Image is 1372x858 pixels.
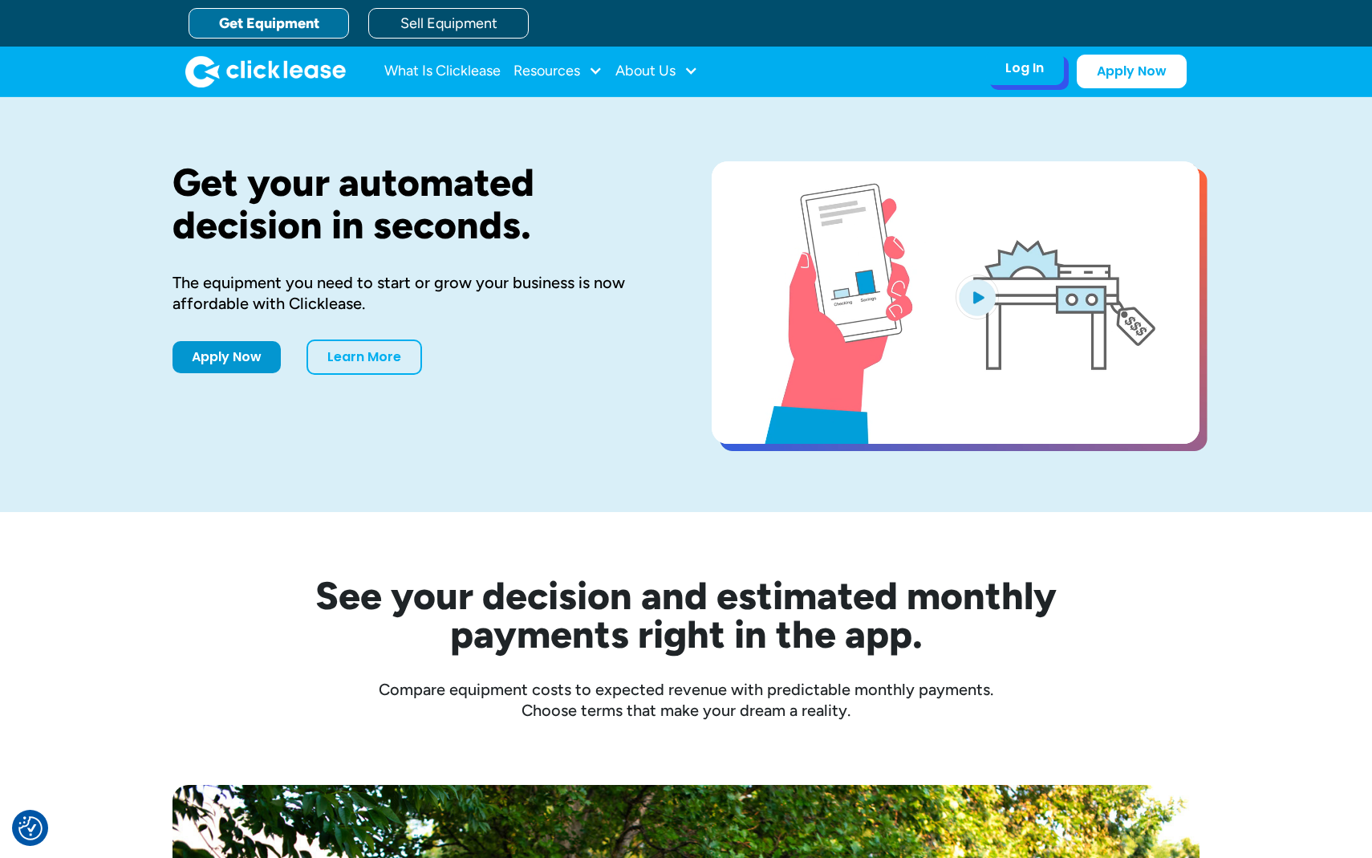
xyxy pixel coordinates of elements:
h1: Get your automated decision in seconds. [173,161,660,246]
a: Sell Equipment [368,8,529,39]
div: Log In [1005,60,1044,76]
div: Resources [513,55,603,87]
h2: See your decision and estimated monthly payments right in the app. [237,576,1135,653]
a: Apply Now [1077,55,1187,88]
a: Get Equipment [189,8,349,39]
img: Revisit consent button [18,816,43,840]
button: Consent Preferences [18,816,43,840]
div: About Us [615,55,698,87]
img: Clicklease logo [185,55,346,87]
a: Apply Now [173,341,281,373]
a: open lightbox [712,161,1199,444]
a: home [185,55,346,87]
div: The equipment you need to start or grow your business is now affordable with Clicklease. [173,272,660,314]
a: What Is Clicklease [384,55,501,87]
div: Compare equipment costs to expected revenue with predictable monthly payments. Choose terms that ... [173,679,1199,721]
a: Learn More [306,340,422,375]
img: Blue play button logo on a light blue circular background [956,274,999,319]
